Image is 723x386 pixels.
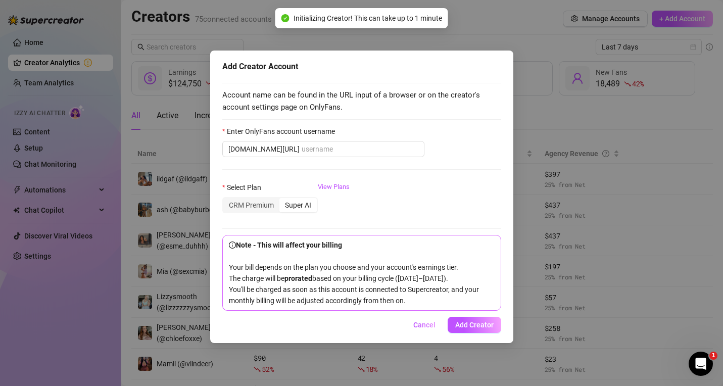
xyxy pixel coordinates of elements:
span: Account name can be found in the URL input of a browser or on the creator's account settings page... [222,89,501,113]
button: Add Creator [448,317,501,333]
a: View Plans [318,182,350,222]
div: Add Creator Account [222,61,501,73]
input: Enter OnlyFans account username [302,143,418,155]
button: Cancel [405,317,444,333]
span: 1 [709,352,717,360]
span: info-circle [229,242,236,249]
div: CRM Premium [223,198,279,212]
label: Enter OnlyFans account username [222,126,342,137]
span: [DOMAIN_NAME][URL] [228,143,300,155]
b: prorated [284,274,312,282]
span: check-circle [281,14,290,22]
label: Select Plan [222,182,268,193]
strong: Note - This will affect your billing [229,241,342,249]
span: Add Creator [455,321,494,329]
span: Your bill depends on the plan you choose and your account's earnings tier. The charge will be bas... [229,241,479,305]
div: Super AI [279,198,317,212]
div: segmented control [222,197,318,213]
iframe: Intercom live chat [689,352,713,376]
span: Cancel [413,321,436,329]
span: Initializing Creator! This can take up to 1 minute [294,13,442,24]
